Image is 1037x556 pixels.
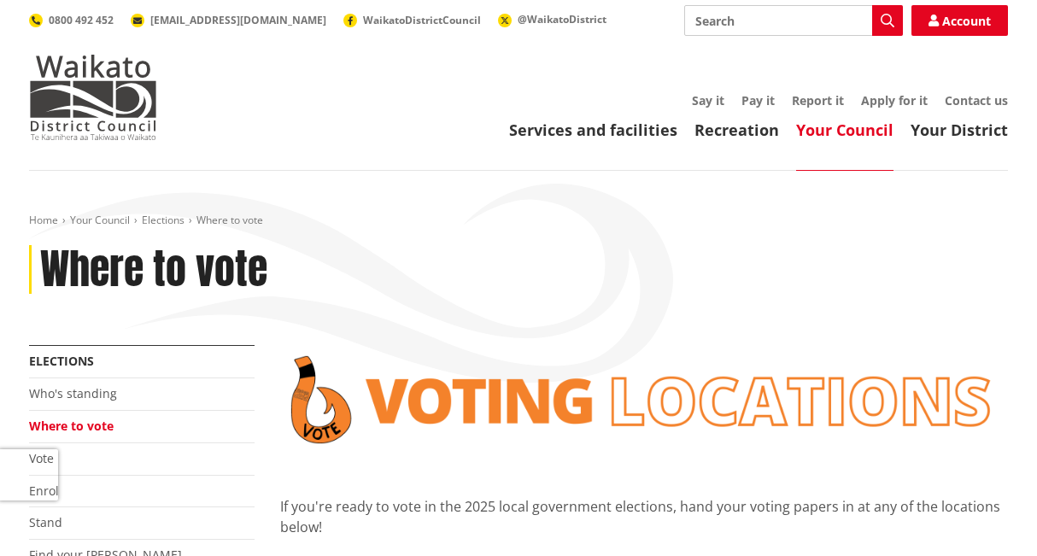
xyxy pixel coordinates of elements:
a: Your Council [70,213,130,227]
span: [EMAIL_ADDRESS][DOMAIN_NAME] [150,13,326,27]
a: Home [29,213,58,227]
a: Pay it [741,92,775,108]
a: Apply for it [861,92,928,108]
a: Stand [29,514,62,530]
a: Who's standing [29,385,117,401]
a: Contact us [945,92,1008,108]
input: Search input [684,5,903,36]
a: Services and facilities [509,120,677,140]
a: Where to vote [29,418,114,434]
a: [EMAIL_ADDRESS][DOMAIN_NAME] [131,13,326,27]
span: Where to vote [196,213,263,227]
nav: breadcrumb [29,214,1008,228]
a: Elections [142,213,185,227]
span: WaikatoDistrictCouncil [363,13,481,27]
a: Your Council [796,120,893,140]
span: 0800 492 452 [49,13,114,27]
a: Report it [792,92,844,108]
img: voting locations banner [280,345,1008,454]
a: Say it [692,92,724,108]
p: If you're ready to vote in the 2025 local government elections, hand your voting papers in at any... [280,496,1008,537]
a: Your District [911,120,1008,140]
a: Recreation [694,120,779,140]
h1: Where to vote [40,245,267,295]
a: WaikatoDistrictCouncil [343,13,481,27]
a: 0800 492 452 [29,13,114,27]
a: @WaikatoDistrict [498,12,606,26]
img: Waikato District Council - Te Kaunihera aa Takiwaa o Waikato [29,55,157,140]
a: Elections [29,353,94,369]
a: Account [911,5,1008,36]
span: @WaikatoDistrict [518,12,606,26]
